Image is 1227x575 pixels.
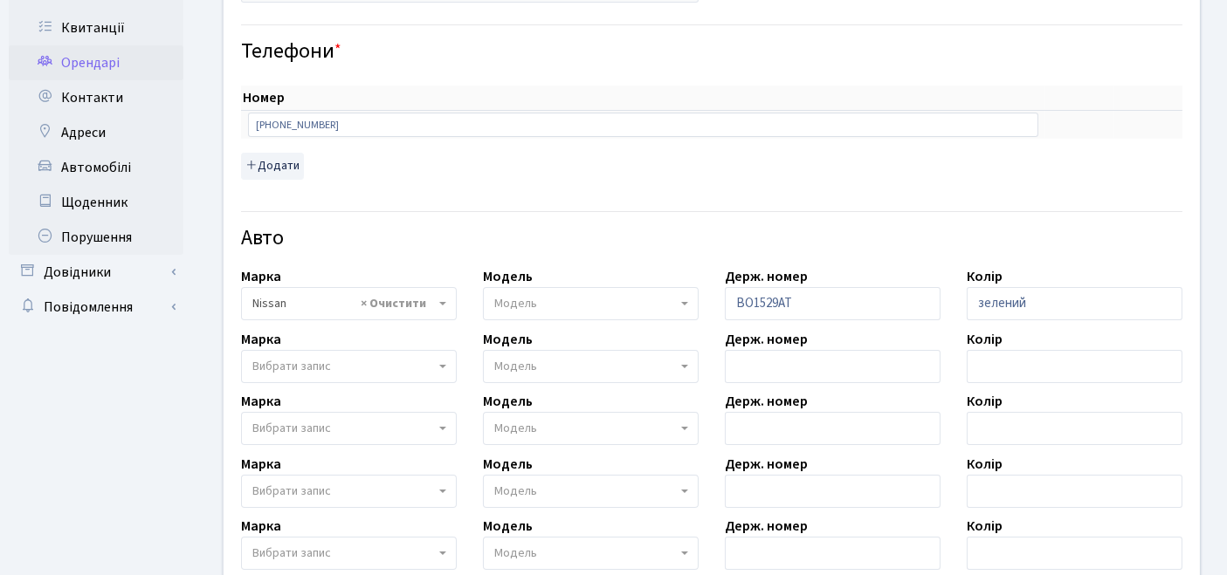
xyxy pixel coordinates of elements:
[967,516,1003,537] label: Колір
[241,39,1182,65] h4: Телефони
[967,266,1003,287] label: Колір
[494,483,537,500] span: Модель
[241,516,281,537] label: Марка
[9,150,183,185] a: Автомобілі
[9,290,183,325] a: Повідомлення
[725,391,808,412] label: Держ. номер
[483,391,533,412] label: Модель
[494,295,537,312] span: Модель
[967,454,1003,475] label: Колір
[241,454,281,475] label: Марка
[252,483,331,500] span: Вибрати запис
[494,544,537,562] span: Модель
[252,420,331,437] span: Вибрати запис
[361,295,426,312] span: Видалити всі елементи
[483,516,533,537] label: Модель
[241,153,304,180] button: Додати
[241,86,1045,111] th: Номер
[9,80,183,115] a: Контакти
[9,185,183,220] a: Щоденник
[483,266,533,287] label: Модель
[483,329,533,350] label: Модель
[241,287,457,320] span: Nissan
[483,454,533,475] label: Модель
[967,329,1003,350] label: Колір
[241,266,281,287] label: Марка
[725,516,808,537] label: Держ. номер
[241,391,281,412] label: Марка
[494,358,537,375] span: Модель
[252,544,331,562] span: Вибрати запис
[252,295,435,312] span: Nissan
[725,266,808,287] label: Держ. номер
[725,329,808,350] label: Держ. номер
[241,329,281,350] label: Марка
[9,220,183,255] a: Порушення
[9,45,183,80] a: Орендарі
[494,420,537,437] span: Модель
[9,115,183,150] a: Адреси
[725,454,808,475] label: Держ. номер
[9,10,183,45] a: Квитанції
[9,255,183,290] a: Довідники
[241,226,1182,251] h4: Авто
[252,358,331,375] span: Вибрати запис
[967,391,1003,412] label: Колір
